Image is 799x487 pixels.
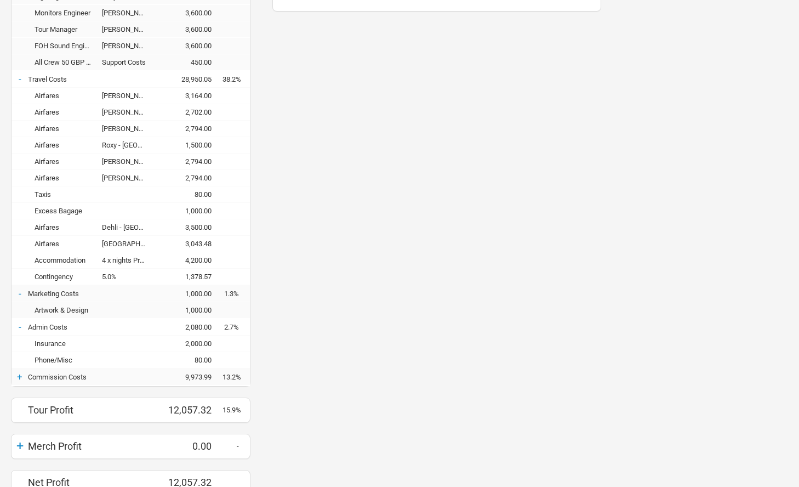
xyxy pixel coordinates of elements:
div: Chris Vallejo [102,9,157,17]
div: Dehli - Mumbai [102,223,157,231]
div: 3,043.48 [157,240,222,248]
div: 4,200.00 [157,256,222,264]
div: Airfares [28,92,102,100]
div: 2,794.00 [157,124,222,133]
div: Excess Bagage [28,207,157,215]
div: Tour Profit [28,404,157,416]
div: Insurance [28,339,157,348]
div: 3,600.00 [157,25,222,33]
div: 5.0% [102,273,157,281]
div: 1,000.00 [157,306,222,314]
div: 2,794.00 [157,174,222,182]
div: 3,500.00 [157,223,222,231]
div: Airfares [28,157,102,166]
div: 2,080.00 [157,323,222,331]
div: - [222,442,250,450]
div: 1,000.00 [157,207,222,215]
div: Contingency [28,273,102,281]
div: 28,950.05 [157,75,222,83]
div: + [12,438,28,454]
div: 3,600.00 [157,9,222,17]
div: 450.00 [157,58,222,66]
div: Roxy - Paris to Dehli [102,141,157,149]
div: 1,378.57 [157,273,222,281]
div: Mumbai - Bengalore [102,240,157,248]
div: 12,057.32 [157,404,222,416]
div: Support Costs [102,58,157,66]
div: 2,794.00 [157,157,222,166]
div: Airfares [28,141,102,149]
div: Artwork & Design [28,306,157,314]
div: 80.00 [157,356,222,364]
div: Airfares [28,124,102,133]
div: 9,973.99 [157,373,222,381]
div: Airfares [28,223,102,231]
div: 80.00 [157,190,222,199]
div: Admin Costs [28,323,157,331]
div: 13.2% [222,373,250,381]
div: Dan M - Sydney to Delhi - Bengalore - Sydney [102,92,157,100]
div: FOH Sound Engineer [28,42,102,50]
div: 3,600.00 [157,42,222,50]
div: Airfares [28,240,102,248]
div: 1.3% [222,290,250,298]
div: Chris v - London - Delhi [102,157,157,166]
div: 1,500.00 [157,141,222,149]
div: Jonathan L - London - Dehli [102,174,157,182]
div: 3,164.00 [157,92,222,100]
div: - [12,321,28,332]
div: Airfares [28,108,102,116]
div: Airfares [28,174,102,182]
div: + [12,371,28,382]
div: All Crew 50 GBP each [28,58,102,66]
div: Marketing Costs [28,290,157,298]
div: Phone/Misc [28,356,157,364]
div: 15.9% [222,406,250,414]
div: - [12,288,28,299]
div: Chris H - London - Dehli [102,124,157,133]
div: 2,000.00 [157,339,222,348]
div: 2,702.00 [157,108,222,116]
div: Travel Costs [28,75,157,83]
div: Chris Hewitt [102,42,157,50]
div: Taxis [28,190,157,199]
div: 4 x nights Promoter / 3 x Nights Passenger - 200 GBP per room / night [102,256,157,264]
div: Jarrad - Perth to Dehli [102,108,157,116]
div: Accommodation [28,256,102,264]
div: - [12,73,28,84]
div: Tour Manager [28,25,102,33]
div: Jonathan Lewis [102,25,157,33]
div: 0.00 [157,440,222,452]
div: 2.7% [222,323,250,331]
div: Monitors Engineer [28,9,102,17]
div: 1,000.00 [157,290,222,298]
div: Merch Profit [28,440,157,452]
div: Commission Costs [28,373,157,381]
div: 38.2% [222,75,250,83]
